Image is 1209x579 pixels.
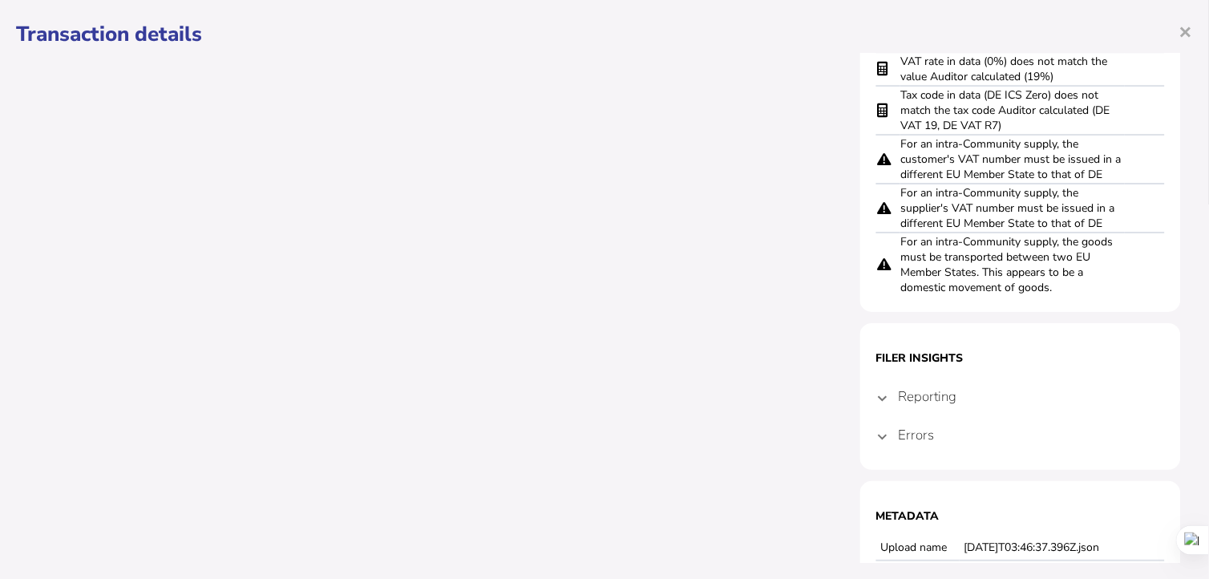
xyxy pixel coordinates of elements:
h1: Metadata [876,508,1165,524]
i: Failed exception check [878,209,892,209]
td: VAT rate in data (0%) does not match the value Auditor calculated (19%) [900,52,1125,86]
td: For an intra-Community supply, the goods must be transported between two EU Member States. This a... [900,233,1125,296]
td: For an intra-Community supply, the supplier's VAT number must be issued in a different EU Member ... [900,184,1125,233]
i: Failed Engine check [878,69,888,70]
mat-expansion-panel-header: Reporting [876,377,1165,415]
span: × [1179,16,1193,47]
td: Tax code in data (DE ICS Zero) does not match the tax code Auditor calculated (DE VAT 19, DE VAT R7) [900,86,1125,135]
h4: Errors [899,426,935,444]
td: [DATE]T03:46:37.396Z.json [960,535,1165,561]
td: Upload name [876,535,960,561]
h4: Reporting [899,387,957,406]
h1: Transaction details [16,20,1193,48]
td: For an intra-Community supply, the customer's VAT number must be issued in a different EU Member ... [900,135,1125,184]
mat-expansion-panel-header: Errors [876,415,1165,454]
i: Failed exception check [878,160,892,160]
h1: Filer Insights [876,350,1165,366]
i: Failed exception check [878,265,892,265]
